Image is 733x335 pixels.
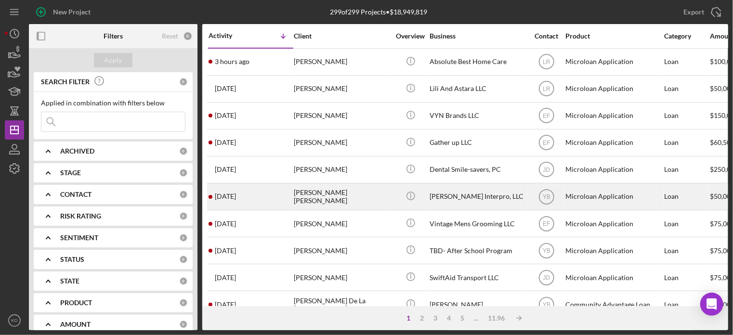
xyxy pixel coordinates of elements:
div: Vintage Mens Grooming LLC [430,211,526,236]
div: Loan [664,211,709,236]
b: AMOUNT [60,321,91,328]
div: Loan [664,238,709,263]
div: Microloan Application [565,157,662,182]
div: Microloan Application [565,265,662,290]
div: Loan [664,265,709,290]
div: Export [683,2,704,22]
div: [PERSON_NAME] [PERSON_NAME] [294,184,390,209]
div: Loan [664,49,709,75]
div: Loan [664,103,709,129]
div: Open Intercom Messenger [700,293,723,316]
div: 0 [183,31,193,41]
button: New Project [29,2,100,22]
div: Dental Smile-savers, PC [430,157,526,182]
div: 0 [179,147,188,155]
b: Filters [104,32,123,40]
div: VYN Brands LLC [430,103,526,129]
b: STATUS [60,256,84,263]
b: ARCHIVED [60,147,94,155]
div: Microloan Application [565,130,662,155]
time: 2025-08-11 13:28 [215,58,249,65]
div: [PERSON_NAME] [294,265,390,290]
time: 2025-08-07 17:57 [215,193,236,200]
div: 0 [179,168,188,177]
time: 2025-08-06 19:06 [215,301,236,309]
div: Category [664,32,709,40]
div: Overview [393,32,429,40]
text: YB [542,247,550,254]
div: Gather up LLC [430,130,526,155]
div: [PERSON_NAME] De La [PERSON_NAME] [294,292,390,317]
div: SwiftAid Transport LLC [430,265,526,290]
div: [PERSON_NAME] [294,49,390,75]
div: Loan [664,76,709,102]
b: RISK RATING [60,212,101,220]
b: STATE [60,277,79,285]
div: 0 [179,233,188,242]
div: 2 [415,314,429,322]
div: [PERSON_NAME] [294,103,390,129]
div: [PERSON_NAME] [294,157,390,182]
time: 2025-08-08 03:19 [215,166,236,173]
text: EF [543,220,550,227]
div: Contact [528,32,564,40]
b: SEARCH FILTER [41,78,90,86]
div: [PERSON_NAME] [294,238,390,263]
button: Export [674,2,728,22]
text: YB [542,301,550,308]
div: 4 [442,314,456,322]
div: [PERSON_NAME] [294,76,390,102]
b: PRODUCT [60,299,92,307]
div: [PERSON_NAME] [294,130,390,155]
b: STAGE [60,169,81,177]
text: JD [543,274,550,281]
div: 0 [179,298,188,307]
div: [PERSON_NAME] [294,211,390,236]
div: Loan [664,184,709,209]
div: New Project [53,2,91,22]
div: Loan [664,130,709,155]
div: Microloan Application [565,76,662,102]
div: 0 [179,77,188,86]
div: Loan [664,157,709,182]
div: Product [565,32,662,40]
div: TBD- After School Program [430,238,526,263]
div: ... [469,314,483,322]
time: 2025-08-07 17:32 [215,220,236,228]
div: Microloan Application [565,184,662,209]
time: 2025-08-06 20:44 [215,274,236,282]
div: 5 [456,314,469,322]
div: 0 [179,320,188,329]
div: Loan [664,292,709,317]
b: SENTIMENT [60,234,98,242]
div: Reset [162,32,178,40]
div: 0 [179,255,188,264]
text: EF [543,113,550,119]
time: 2025-08-08 14:14 [215,139,236,146]
time: 2025-08-10 02:10 [215,85,236,92]
div: Microloan Application [565,238,662,263]
text: KD [11,318,17,323]
div: Apply [105,53,122,67]
button: Apply [94,53,132,67]
div: Activity [209,32,251,39]
div: [PERSON_NAME] Interpro, LLC [430,184,526,209]
div: 0 [179,212,188,220]
text: LR [543,86,550,92]
text: YB [542,193,550,200]
text: LR [543,59,550,65]
div: Microloan Application [565,103,662,129]
time: 2025-08-07 12:50 [215,247,236,255]
div: Applied in combination with filters below [41,99,185,107]
div: Microloan Application [565,211,662,236]
b: CONTACT [60,191,92,198]
text: JD [543,167,550,173]
div: 0 [179,190,188,199]
div: 3 [429,314,442,322]
div: Microloan Application [565,49,662,75]
div: 11.96 [483,314,510,322]
div: Lili And Astara LLC [430,76,526,102]
div: [PERSON_NAME] [430,292,526,317]
div: 299 of 299 Projects • $18,949,819 [330,8,427,16]
div: Business [430,32,526,40]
